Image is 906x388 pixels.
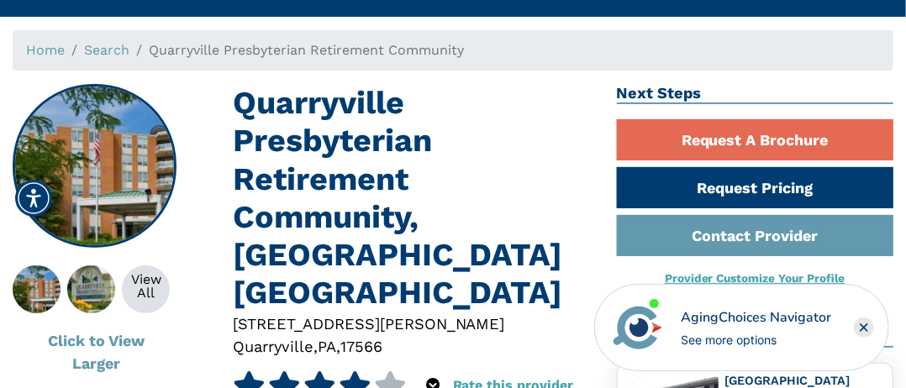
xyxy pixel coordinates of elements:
[14,86,176,247] img: Quarryville Presbyterian Retirement Community, Quarryville PA
[233,312,592,335] div: [STREET_ADDRESS][PERSON_NAME]
[336,338,340,355] span: ,
[122,273,170,300] div: View All
[617,119,893,160] a: Request A Brochure
[617,84,893,104] h2: Next Steps
[617,215,893,256] a: Contact Provider
[26,42,65,58] a: Home
[725,374,851,387] a: [GEOGRAPHIC_DATA]
[681,331,831,349] div: See more options
[617,167,893,208] a: Request Pricing
[149,42,464,58] span: Quarryville Presbyterian Retirement Community
[84,42,129,58] a: Search
[318,338,336,355] span: PA
[313,338,318,355] span: ,
[854,317,874,338] div: Close
[609,299,666,356] img: avatar
[665,271,845,285] a: Provider Customize Your Profile
[233,84,592,312] h1: Quarryville Presbyterian Retirement Community, [GEOGRAPHIC_DATA] [GEOGRAPHIC_DATA]
[233,338,313,355] span: Quarryville
[49,265,134,313] img: About Quarryville Presbyterian Retirement Community, Quarryville PA
[340,335,382,358] div: 17566
[15,180,52,217] div: Accessibility Menu
[681,307,831,328] div: AgingChoices Navigator
[13,320,181,384] button: Click to View Larger
[13,30,893,71] nav: breadcrumb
